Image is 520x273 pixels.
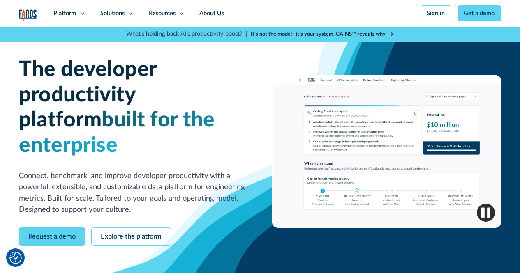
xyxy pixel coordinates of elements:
[19,9,37,21] img: Logo of the analytics and reporting company Faros.
[477,204,495,222] img: Pause video
[19,227,85,246] a: Request a demo
[19,57,248,158] h1: The developer productivity platform
[126,30,247,39] p: What's holding back AI's productivity boost? |
[53,9,76,18] div: Platform
[421,5,451,21] a: Sign in
[458,5,501,21] a: Get a demo
[251,32,386,37] strong: It’s not the model—it’s your system. GAINS™ reveals why
[100,9,125,18] div: Solutions
[9,252,22,264] button: Cookie Settings
[9,252,22,264] img: Revisit consent button
[91,227,171,246] a: Explore the platform
[19,170,248,216] p: Connect, benchmark, and improve developer productivity with a powerful, extensible, and customiza...
[19,9,37,21] a: home
[149,9,176,18] div: Resources
[19,110,215,156] span: built for the enterprise
[251,30,394,38] a: It’s not the model—it’s your system. GAINS™ reveals why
